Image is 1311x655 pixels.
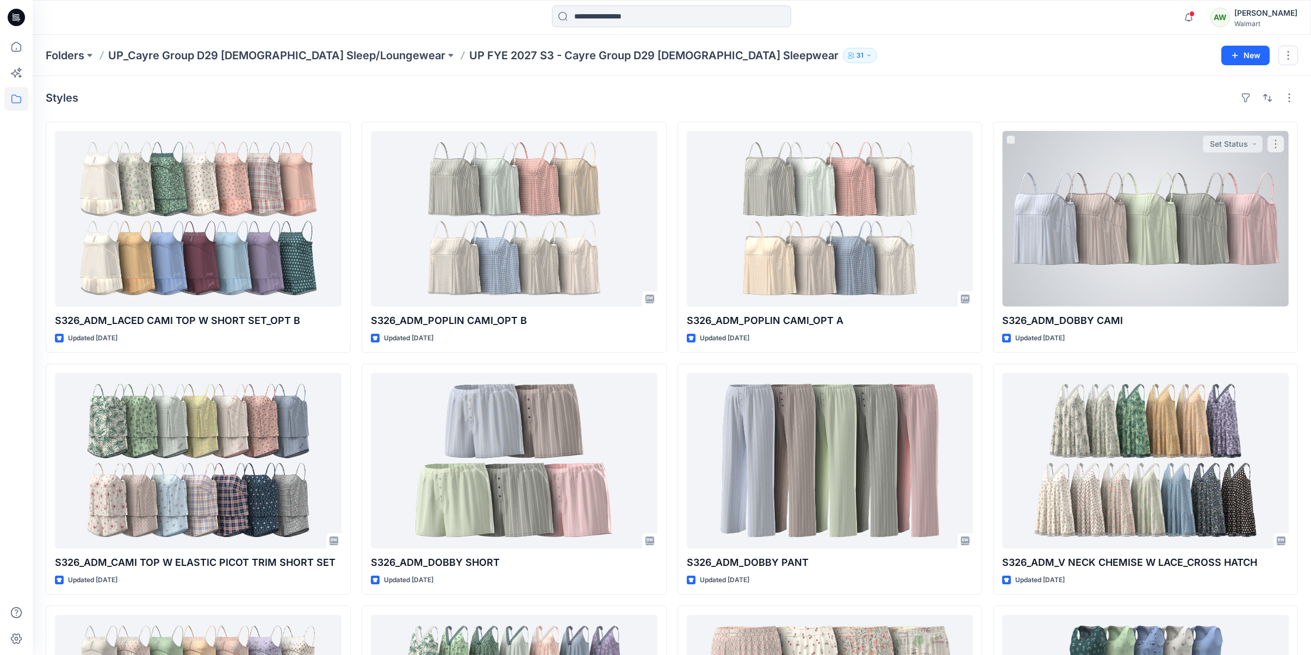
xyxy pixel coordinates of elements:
[371,131,657,307] a: S326_ADM_POPLIN CAMI_OPT B
[1234,20,1297,28] div: Walmart
[55,131,341,307] a: S326_ADM_LACED CAMI TOP W SHORT SET_OPT B
[687,373,973,548] a: S326_ADM_DOBBY PANT
[687,313,973,328] p: S326_ADM_POPLIN CAMI_OPT A
[384,333,433,344] p: Updated [DATE]
[856,49,863,61] p: 31
[1015,333,1065,344] p: Updated [DATE]
[68,333,117,344] p: Updated [DATE]
[108,48,445,63] a: UP_Cayre Group D29 [DEMOGRAPHIC_DATA] Sleep/Loungewear
[46,48,84,63] a: Folders
[700,333,749,344] p: Updated [DATE]
[1002,313,1289,328] p: S326_ADM_DOBBY CAMI
[384,575,433,586] p: Updated [DATE]
[371,555,657,570] p: S326_ADM_DOBBY SHORT
[1002,555,1289,570] p: S326_ADM_V NECK CHEMISE W LACE_CROSS HATCH
[68,575,117,586] p: Updated [DATE]
[1210,8,1230,27] div: AW
[55,313,341,328] p: S326_ADM_LACED CAMI TOP W SHORT SET_OPT B
[55,373,341,548] a: S326_ADM_CAMI TOP W ELASTIC PICOT TRIM SHORT SET
[687,131,973,307] a: S326_ADM_POPLIN CAMI_OPT A
[469,48,838,63] p: UP FYE 2027 S3 - Cayre Group D29 [DEMOGRAPHIC_DATA] Sleepwear
[843,48,877,63] button: 31
[1002,373,1289,548] a: S326_ADM_V NECK CHEMISE W LACE_CROSS HATCH
[46,91,78,104] h4: Styles
[700,575,749,586] p: Updated [DATE]
[1002,131,1289,307] a: S326_ADM_DOBBY CAMI
[1234,7,1297,20] div: [PERSON_NAME]
[371,373,657,548] a: S326_ADM_DOBBY SHORT
[687,555,973,570] p: S326_ADM_DOBBY PANT
[1221,46,1270,65] button: New
[1015,575,1065,586] p: Updated [DATE]
[55,555,341,570] p: S326_ADM_CAMI TOP W ELASTIC PICOT TRIM SHORT SET
[371,313,657,328] p: S326_ADM_POPLIN CAMI_OPT B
